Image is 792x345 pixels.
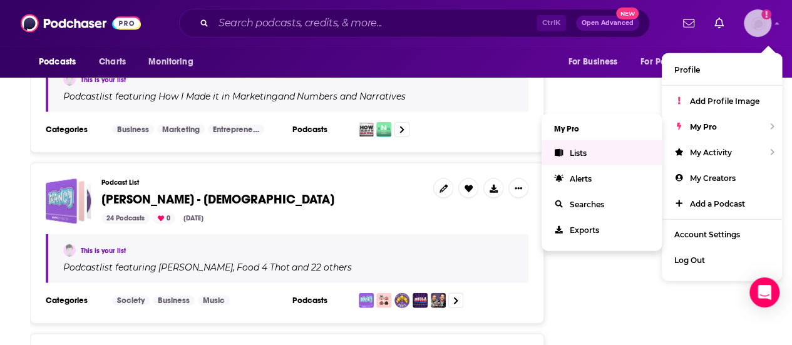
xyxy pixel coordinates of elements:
[690,122,717,131] span: My Pro
[537,15,566,31] span: Ctrl K
[376,293,391,308] img: Food 4 Thot
[690,148,732,157] span: My Activity
[153,296,195,306] a: Business
[744,9,771,37] button: Show profile menu
[295,91,406,101] a: Numbers and Narratives
[431,293,446,308] img: Homophilia
[508,178,528,198] button: Show More Button
[140,50,209,74] button: open menu
[21,11,141,35] img: Podchaser - Follow, Share and Rate Podcasts
[744,9,771,37] span: Logged in as abirchfield
[91,50,133,74] a: Charts
[582,20,634,26] span: Open Advanced
[413,293,428,308] img: LGBTQ&A
[235,262,290,272] a: Food 4 Thot
[178,213,208,224] div: [DATE]
[394,293,409,308] img: The Sewers of Paris
[179,9,650,38] div: Search podcasts, credits, & more...
[690,96,759,106] span: Add Profile Image
[576,16,639,31] button: Open AdvancedNew
[761,9,771,19] svg: Add a profile image
[632,50,719,74] button: open menu
[153,213,175,224] div: 0
[112,125,154,135] a: Business
[616,8,639,19] span: New
[63,244,76,257] img: Ailie Birchfield
[81,247,126,255] a: This is your list
[63,91,513,102] div: Podcast list featuring
[640,53,701,71] span: For Podcasters
[292,262,352,273] p: and 22 others
[716,50,762,74] button: open menu
[662,53,782,281] ul: Show profile menu
[148,53,193,71] span: Monitoring
[101,192,334,207] span: [PERSON_NAME] - [DEMOGRAPHIC_DATA]
[101,193,334,207] a: [PERSON_NAME] - [DEMOGRAPHIC_DATA]
[674,230,740,239] span: Account Settings
[690,199,745,209] span: Add a Podcast
[744,9,771,37] img: User Profile
[39,53,76,71] span: Podcasts
[278,91,295,102] span: and
[233,262,235,273] span: ,
[297,91,406,101] h4: Numbers and Narratives
[662,191,782,217] a: Add a Podcast
[359,122,374,137] img: How I Made it in Marketing
[63,262,513,273] div: Podcast list featuring
[749,277,779,307] div: Open Intercom Messenger
[81,76,126,84] a: This is your list
[63,73,76,86] img: Ailie Birchfield
[198,296,230,306] a: Music
[678,13,699,34] a: Show notifications dropdown
[157,262,233,272] a: [PERSON_NAME]
[662,57,782,83] a: Profile
[158,91,278,101] h4: How I Made it in Marketing
[559,50,633,74] button: open menu
[101,213,150,224] div: 24 Podcasts
[662,222,782,247] a: Account Settings
[674,255,705,265] span: Log Out
[662,88,782,114] a: Add Profile Image
[568,53,617,71] span: For Business
[674,65,700,75] span: Profile
[99,53,126,71] span: Charts
[46,125,102,135] h3: Categories
[237,262,290,272] h4: Food 4 Thot
[157,91,278,101] a: How I Made it in Marketing
[46,296,102,306] h3: Categories
[101,178,423,187] h3: Podcast List
[662,165,782,191] a: My Creators
[709,13,729,34] a: Show notifications dropdown
[112,296,150,306] a: Society
[690,173,736,183] span: My Creators
[30,50,92,74] button: open menu
[292,296,349,306] h3: Podcasts
[208,125,264,135] a: Entrepreneur
[46,178,91,224] a: Carley - LGBTQ+
[157,125,205,135] a: Marketing
[213,13,537,33] input: Search podcasts, credits, & more...
[158,262,233,272] h4: [PERSON_NAME]
[292,125,349,135] h3: Podcasts
[359,293,374,308] img: Nancy
[376,122,391,137] img: Numbers and Narratives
